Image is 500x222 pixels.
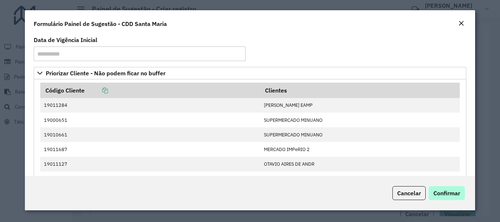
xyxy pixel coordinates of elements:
td: SUPERMERCADO MINUANO [260,113,460,127]
td: 19011284 [40,98,260,113]
button: Confirmar [429,186,465,200]
td: 19000651 [40,113,260,127]
a: Priorizar Cliente - Não podem ficar no buffer [34,67,466,79]
td: 19011127 [40,157,260,172]
td: MERCADO IMPeRIO 2 [260,142,460,157]
em: Fechar [458,20,464,26]
button: Cancelar [392,186,426,200]
span: Confirmar [433,189,460,197]
td: OTAVIO AIRES DE ANDR [260,157,460,172]
a: Copiar [85,87,108,94]
td: 19011687 [40,142,260,157]
td: SUPERMERCADO MINUANO [260,127,460,142]
h4: Formulário Painel de Sugestão - CDD Santa Maria [34,19,167,28]
th: Código Cliente [40,83,260,98]
span: Priorizar Cliente - Não podem ficar no buffer [46,70,165,76]
th: Clientes [260,83,460,98]
td: [PERSON_NAME] EAMP [260,98,460,113]
button: Close [456,19,466,29]
td: 19010661 [40,127,260,142]
label: Data de Vigência Inicial [34,35,97,44]
span: Cancelar [397,189,421,197]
